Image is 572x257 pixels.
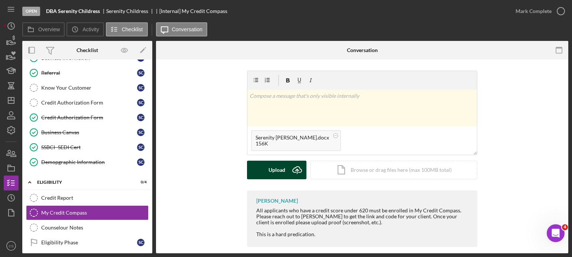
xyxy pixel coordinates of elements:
[256,198,298,204] div: [PERSON_NAME]
[46,8,100,14] b: DBA Serenity Childress
[247,161,306,179] button: Upload
[41,70,137,76] div: Referral
[66,22,104,36] button: Activity
[172,26,203,32] label: Conversation
[41,240,137,245] div: Eligibility Phase
[41,100,137,106] div: Credit Authorization Form
[26,205,149,220] a: My Credit Compass
[26,125,149,140] a: Business CanvasSC
[41,144,137,150] div: SSBCI- SEDI Cert
[137,84,144,91] div: S C
[41,159,137,165] div: Demopgraphic Information
[82,26,99,32] label: Activity
[137,144,144,151] div: S C
[269,161,285,179] div: Upload
[26,155,149,170] a: Demopgraphic InformationSC
[37,180,128,184] div: Eligibility
[38,26,60,32] label: Overview
[22,7,40,16] div: Open
[77,47,98,53] div: Checklist
[26,95,149,110] a: Credit Authorization FormSC
[26,190,149,205] a: Credit Report
[137,69,144,77] div: S C
[26,140,149,155] a: SSBCI- SEDI CertSC
[256,231,470,237] div: This is a hard predication.
[26,80,149,95] a: Know Your CustomerSC
[41,115,137,121] div: Credit Authorization Form
[347,47,378,53] div: Conversation
[41,85,137,91] div: Know Your Customer
[26,220,149,235] a: Counselour Notes
[106,22,148,36] button: Checklist
[41,195,148,201] div: Credit Report
[562,224,568,230] span: 4
[137,99,144,106] div: S C
[106,8,155,14] div: Serenity Childress
[256,141,329,147] div: 156K
[22,22,65,36] button: Overview
[9,244,13,248] text: CS
[508,4,568,19] button: Mark Complete
[137,239,144,246] div: S C
[41,129,137,135] div: Business Canvas
[133,180,147,184] div: 0 / 4
[256,208,470,225] div: All applicants who have a credit score under 620 must be enrolled in My Credit Compass. Please re...
[26,235,149,250] a: Eligibility PhaseSC
[516,4,552,19] div: Mark Complete
[41,225,148,231] div: Counselour Notes
[26,65,149,80] a: ReferralSC
[159,8,227,14] div: [Internal] My Credit Compass
[547,224,565,242] iframe: Intercom live chat
[122,26,143,32] label: Checklist
[137,158,144,166] div: S C
[256,135,329,141] div: Serenity [PERSON_NAME].docx
[4,238,19,253] button: CS
[156,22,208,36] button: Conversation
[26,110,149,125] a: Credit Authorization FormSC
[137,129,144,136] div: S C
[41,210,148,216] div: My Credit Compass
[137,114,144,121] div: S C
